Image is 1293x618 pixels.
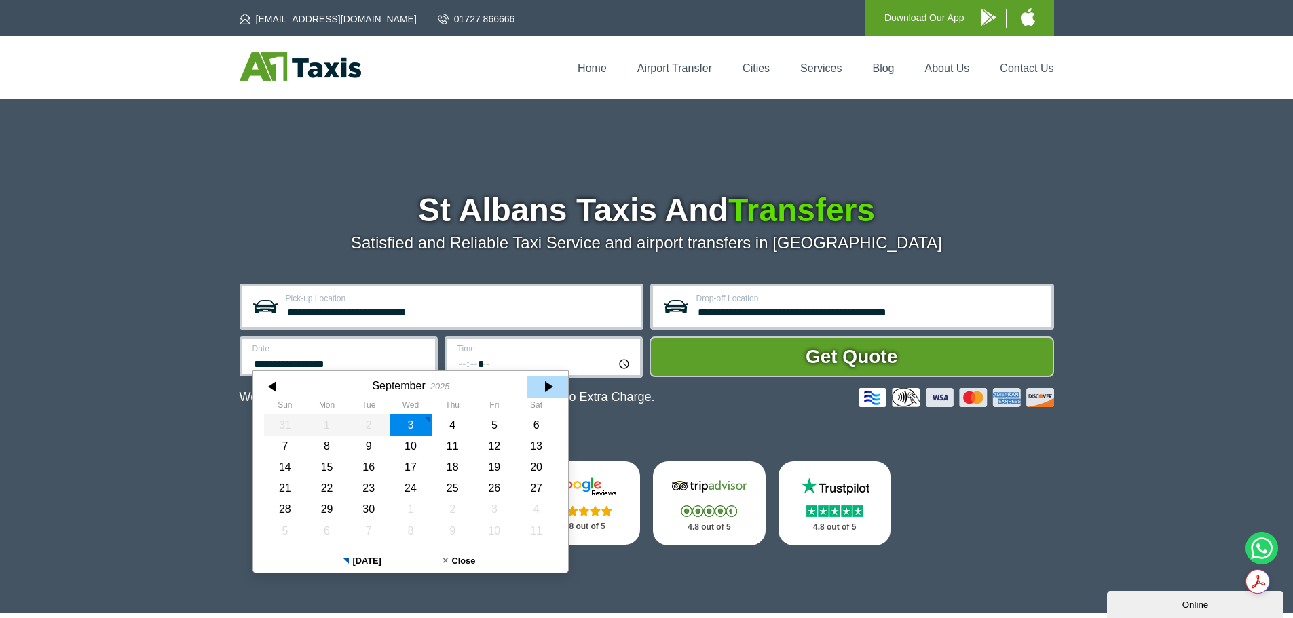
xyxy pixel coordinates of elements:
[650,336,1054,377] button: Get Quote
[668,519,751,536] p: 4.8 out of 5
[556,505,612,516] img: Stars
[390,478,432,499] div: 24 September 2025
[431,457,473,478] div: 18 September 2025
[305,478,348,499] div: 22 September 2025
[264,457,306,478] div: 14 September 2025
[305,400,348,414] th: Monday
[348,436,390,457] div: 09 September 2025
[305,499,348,520] div: 29 September 2025
[1021,8,1035,26] img: A1 Taxis iPhone App
[348,414,390,436] div: 02 September 2025
[305,414,348,436] div: 01 September 2025
[473,499,515,520] div: 03 October 2025
[264,400,306,414] th: Sunday
[390,520,432,541] div: 08 October 2025
[515,414,557,436] div: 06 September 2025
[390,457,432,478] div: 17 September 2025
[240,12,417,26] a: [EMAIL_ADDRESS][DOMAIN_NAME]
[372,379,425,392] div: September
[515,520,557,541] div: 11 October 2025
[806,505,863,517] img: Stars
[681,505,737,517] img: Stars
[431,478,473,499] div: 25 September 2025
[859,388,1054,407] img: Credit And Debit Cards
[438,12,515,26] a: 01727 866666
[473,457,515,478] div: 19 September 2025
[653,461,766,545] a: Tripadvisor Stars 4.8 out of 5
[390,400,432,414] th: Wednesday
[264,520,306,541] div: 05 October 2025
[431,520,473,541] div: 09 October 2025
[240,52,361,81] img: A1 Taxis St Albans LTD
[390,499,432,520] div: 01 October 2025
[473,436,515,457] div: 12 September 2025
[779,461,891,545] a: Trustpilot Stars 4.8 out of 5
[348,478,390,499] div: 23 September 2025
[473,478,515,499] div: 26 September 2025
[286,294,633,303] label: Pick-up Location
[430,381,449,391] div: 2025
[264,478,306,499] div: 21 September 2025
[252,345,427,353] label: Date
[925,62,970,74] a: About Us
[348,457,390,478] div: 16 September 2025
[794,476,876,497] img: Trustpilot
[348,400,390,414] th: Tuesday
[411,549,508,573] button: Close
[305,520,348,541] div: 06 October 2025
[473,520,515,541] div: 10 October 2025
[515,400,557,414] th: Saturday
[543,476,624,497] img: Google
[240,233,1054,252] p: Satisfied and Reliable Taxi Service and airport transfers in [GEOGRAPHIC_DATA]
[431,436,473,457] div: 11 September 2025
[800,62,842,74] a: Services
[314,549,411,573] button: [DATE]
[696,294,1043,303] label: Drop-off Location
[457,345,632,353] label: Time
[981,9,996,26] img: A1 Taxis Android App
[515,457,557,478] div: 20 September 2025
[431,414,473,436] div: 04 September 2025
[431,499,473,520] div: 02 October 2025
[527,461,640,545] a: Google Stars 4.8 out of 5
[637,62,712,74] a: Airport Transfer
[473,414,515,436] div: 05 September 2025
[240,390,655,404] p: We Now Accept Card & Contactless Payment In
[499,390,654,404] span: The Car at No Extra Charge.
[264,499,306,520] div: 28 September 2025
[264,414,306,436] div: 31 August 2025
[515,478,557,499] div: 27 September 2025
[390,414,432,436] div: 03 September 2025
[1107,588,1286,618] iframe: chat widget
[431,400,473,414] th: Thursday
[473,400,515,414] th: Friday
[728,192,875,228] span: Transfers
[872,62,894,74] a: Blog
[669,476,750,497] img: Tripadvisor
[793,519,876,536] p: 4.8 out of 5
[305,436,348,457] div: 08 September 2025
[542,518,625,535] p: 4.8 out of 5
[305,457,348,478] div: 15 September 2025
[348,520,390,541] div: 07 October 2025
[348,499,390,520] div: 30 September 2025
[264,436,306,457] div: 07 September 2025
[515,436,557,457] div: 13 September 2025
[578,62,607,74] a: Home
[515,499,557,520] div: 04 October 2025
[743,62,770,74] a: Cities
[884,9,964,26] p: Download Our App
[240,194,1054,227] h1: St Albans Taxis And
[1000,62,1053,74] a: Contact Us
[390,436,432,457] div: 10 September 2025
